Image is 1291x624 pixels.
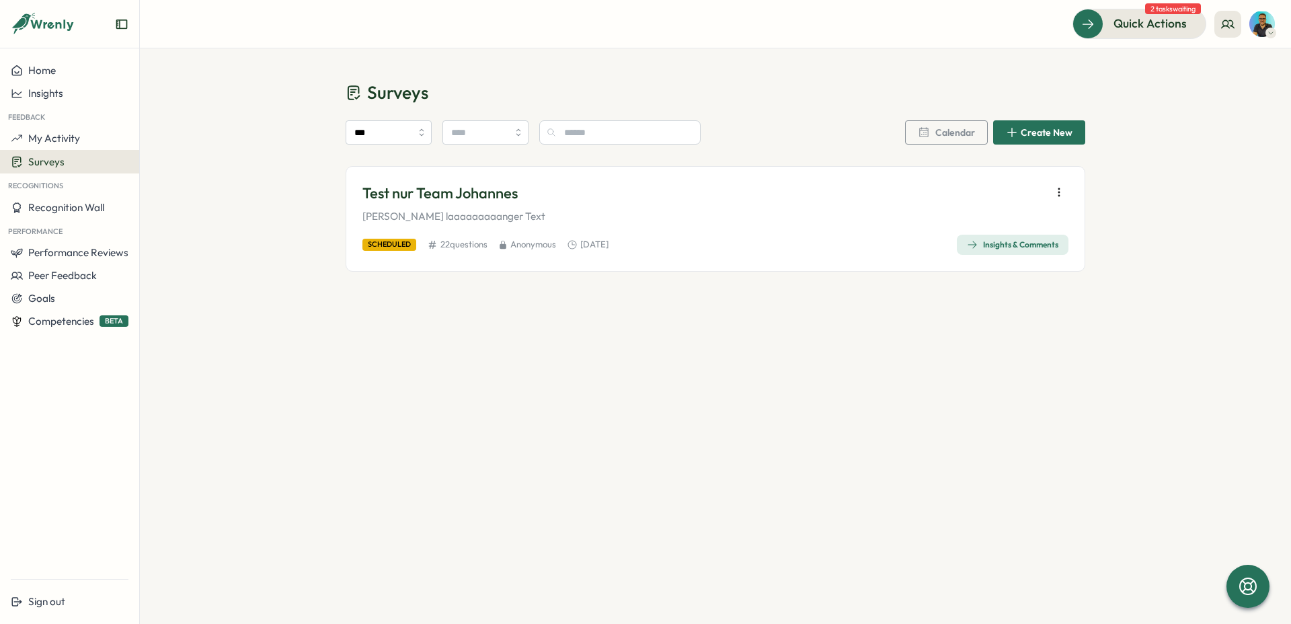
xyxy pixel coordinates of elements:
span: Anonymous [510,239,556,251]
span: Create New [1021,128,1072,137]
span: Calendar [935,128,975,137]
button: Expand sidebar [115,17,128,31]
span: Quick Actions [1113,15,1187,32]
span: Goals [28,292,55,305]
span: Peer Feedback [28,269,97,282]
p: [PERSON_NAME] laaaaaaaaanger Text [362,209,545,224]
span: BETA [100,315,128,327]
button: Create New [993,120,1085,145]
span: Surveys [28,155,65,168]
span: Competencies [28,315,94,327]
p: 22 question s [440,239,487,251]
img: Johannes Keller [1249,11,1275,37]
span: 2 tasks waiting [1145,3,1201,14]
div: scheduled [362,239,416,250]
p: [DATE] [580,239,609,251]
button: Quick Actions [1072,9,1206,38]
button: Insights & Comments [957,235,1068,255]
span: Sign out [28,595,65,608]
p: Test nur Team Johannes [362,183,545,204]
span: Insights [28,87,63,100]
span: Home [28,64,56,77]
span: My Activity [28,132,80,145]
div: Insights & Comments [967,239,1058,250]
span: Surveys [367,81,428,104]
button: Calendar [905,120,988,145]
span: Recognition Wall [28,201,104,214]
span: Performance Reviews [28,246,128,259]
